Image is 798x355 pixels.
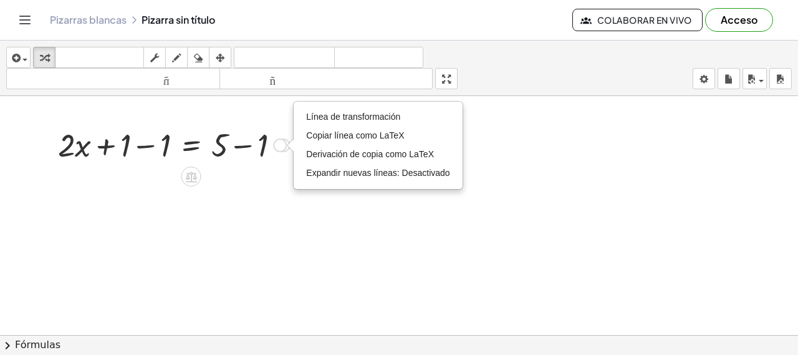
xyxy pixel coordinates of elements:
button: tamaño_del_formato [6,68,220,89]
font: Línea de transformación [306,112,400,122]
div: Aplique la misma matemática a ambos lados de la ecuación. [181,167,201,187]
font: Derivación de copia como LaTeX [306,149,434,159]
font: deshacer [237,52,332,64]
font: Acceso [721,13,757,26]
font: tamaño_del_formato [9,73,217,85]
font: Copiar línea como LaTeX [306,130,404,140]
font: tamaño_del_formato [223,73,430,85]
font: Expandir nuevas líneas: Desactivado [306,168,449,178]
button: teclado [55,47,144,68]
button: rehacer [334,47,423,68]
font: Fórmulas [15,339,60,351]
font: teclado [58,52,141,64]
button: Colaborar en vivo [572,9,703,31]
font: rehacer [337,52,420,64]
a: Pizarras blancas [50,14,127,26]
button: Acceso [705,8,773,32]
button: Cambiar navegación [15,10,35,30]
font: Pizarras blancas [50,13,127,26]
button: tamaño_del_formato [219,68,433,89]
font: Colaborar en vivo [597,14,692,26]
button: deshacer [234,47,335,68]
